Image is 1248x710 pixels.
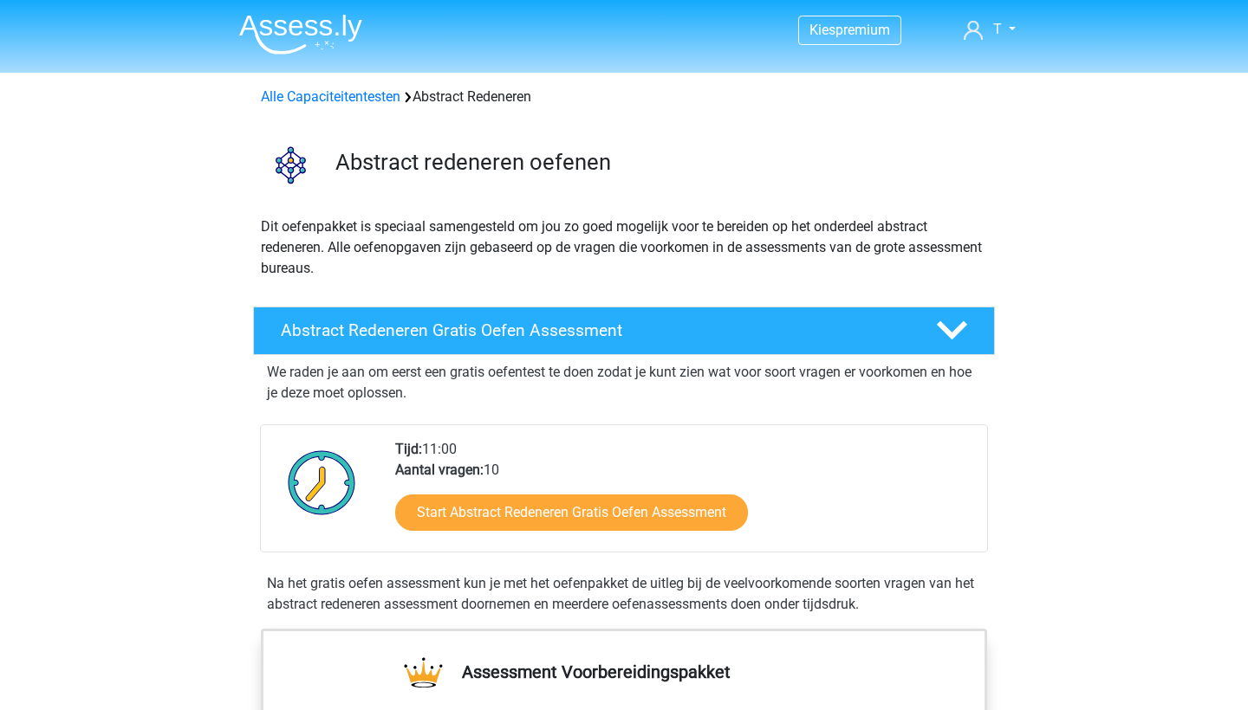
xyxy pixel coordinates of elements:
div: Na het gratis oefen assessment kun je met het oefenpakket de uitleg bij de veelvoorkomende soorte... [260,573,988,615]
a: Start Abstract Redeneren Gratis Oefen Assessment [395,494,748,531]
a: Abstract Redeneren Gratis Oefen Assessment [246,307,1002,355]
span: Kies [809,22,835,38]
b: Tijd: [395,441,422,457]
img: Klok [278,439,366,526]
div: Abstract Redeneren [254,87,994,107]
a: Kiespremium [799,18,900,42]
span: T [993,21,1002,37]
p: We raden je aan om eerst een gratis oefentest te doen zodat je kunt zien wat voor soort vragen er... [267,362,981,403]
span: premium [835,22,890,38]
b: Aantal vragen: [395,461,484,478]
img: Assessly [239,14,362,55]
img: abstract redeneren [254,128,328,202]
h4: Abstract Redeneren Gratis Oefen Assessment [281,320,908,340]
p: Dit oefenpakket is speciaal samengesteld om jou zo goed mogelijk voor te bereiden op het onderdee... [261,216,987,279]
a: T [957,19,1023,40]
h3: Abstract redeneren oefenen [335,149,981,176]
div: 11:00 10 [382,439,986,552]
a: Alle Capaciteitentesten [261,88,400,105]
